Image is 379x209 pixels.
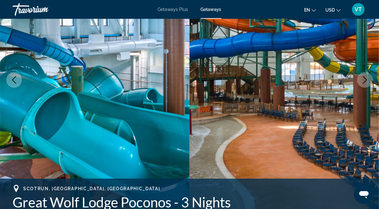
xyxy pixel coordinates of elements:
a: Getaways Plus [158,7,188,12]
button: Previous image [6,72,22,88]
button: User Menu [350,3,366,16]
a: Getaways [201,7,221,12]
span: VT [355,6,362,13]
button: Next image [357,72,373,88]
a: Travorium [13,1,75,18]
iframe: Button to launch messaging window [354,184,374,204]
span: Scotrun, [GEOGRAPHIC_DATA], [GEOGRAPHIC_DATA] [23,186,160,191]
span: USD [325,8,335,13]
button: Change language [304,5,316,14]
button: Change currency [325,5,341,14]
span: en [304,8,310,13]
